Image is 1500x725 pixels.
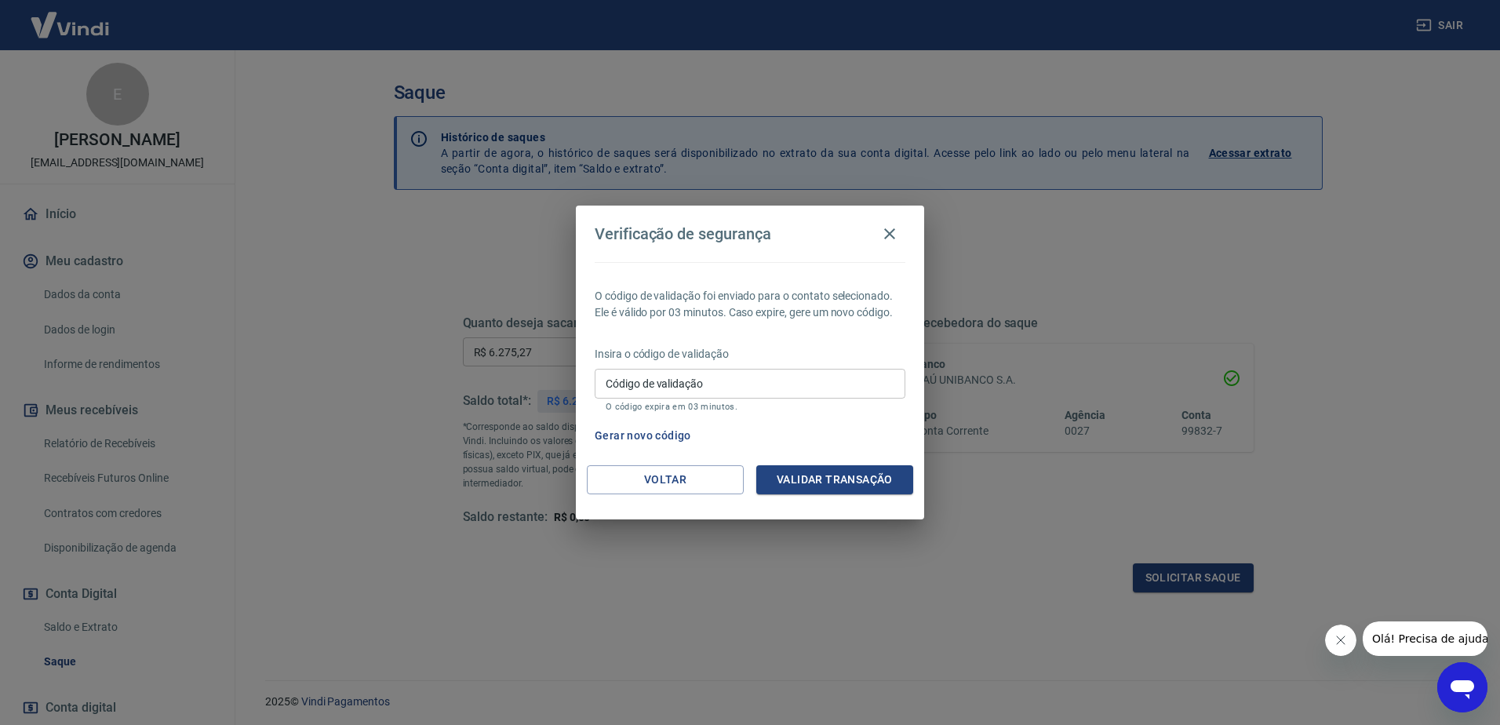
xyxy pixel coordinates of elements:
button: Gerar novo código [588,421,697,450]
iframe: Mensagem da empresa [1363,621,1487,656]
button: Validar transação [756,465,913,494]
h4: Verificação de segurança [595,224,771,243]
p: Insira o código de validação [595,346,905,362]
p: O código expira em 03 minutos. [606,402,894,412]
button: Voltar [587,465,744,494]
span: Olá! Precisa de ajuda? [9,11,132,24]
iframe: Fechar mensagem [1325,625,1356,656]
p: O código de validação foi enviado para o contato selecionado. Ele é válido por 03 minutos. Caso e... [595,288,905,321]
iframe: Botão para abrir a janela de mensagens [1437,662,1487,712]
